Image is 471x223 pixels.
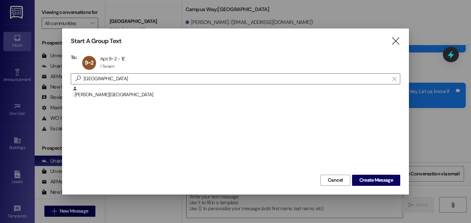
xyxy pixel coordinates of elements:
div: Apt 9~2 - 1E [100,56,125,62]
i:  [392,76,396,82]
span: 9~2 [85,59,94,66]
button: Create Message [352,175,400,186]
i:  [72,75,84,82]
input: Search for any contact or apartment [84,74,389,84]
div: : [PERSON_NAME][GEOGRAPHIC_DATA] [71,86,400,104]
button: Cancel [320,175,350,186]
div: 1 Tenant [100,64,114,69]
button: Clear text [389,74,400,84]
span: Cancel [328,176,343,184]
i:  [391,38,400,45]
h3: Start A Group Text [71,37,121,45]
span: Create Message [359,176,393,184]
h3: To: [71,54,77,60]
div: : [PERSON_NAME][GEOGRAPHIC_DATA] [72,86,400,98]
